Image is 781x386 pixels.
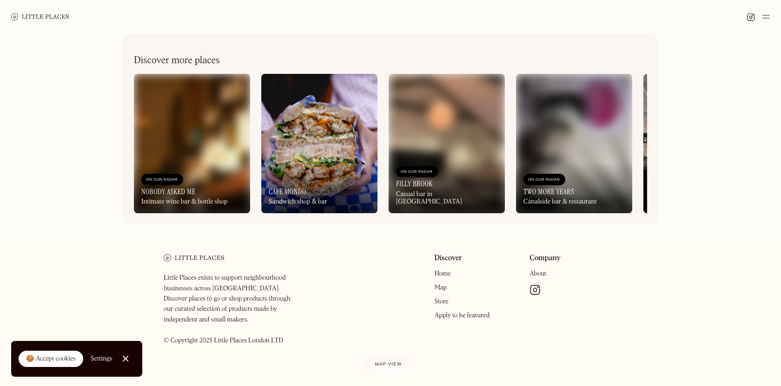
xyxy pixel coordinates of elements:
[434,284,447,291] a: Map
[91,355,113,362] div: Settings
[396,179,433,188] h3: Filly Brook
[434,254,462,263] a: Discover
[396,190,497,206] div: Casual bar in [GEOGRAPHIC_DATA]
[141,198,228,206] div: Intimate wine bar & bottle shop
[516,74,632,213] a: On Our RadarTwo More YearsCanalside bar & restaurant
[375,362,402,367] span: Map view
[164,273,300,346] p: Little Places exists to support neighbourhood businesses across [GEOGRAPHIC_DATA]. Discover place...
[26,354,76,364] div: 🍪 Accept cookies
[401,167,433,177] div: On Our Radar
[269,187,306,196] h3: Cafe Mondo
[134,55,220,66] h2: Discover more places
[269,198,327,206] div: Sandwich shop & bar
[19,351,83,367] a: 🍪 Accept cookies
[529,270,546,277] a: About
[146,175,179,184] div: On Our Radar
[364,354,413,375] a: Map view
[389,74,505,213] a: On Our RadarFilly BrookCasual bar in [GEOGRAPHIC_DATA]
[523,198,597,206] div: Canalside bar & restaurant
[91,348,113,369] a: Settings
[523,187,574,196] h3: Two More Years
[434,298,448,305] a: Store
[528,175,561,184] div: On Our Radar
[434,312,490,319] a: Apply to be featured
[529,254,561,263] a: Company
[643,74,760,213] a: Crispin at [PERSON_NAME]Modern European restaurant
[434,270,450,277] a: Home
[261,74,377,213] a: Cafe MondoSandwich shop & bar
[134,74,250,213] a: On Our RadarNobody Asked MeIntimate wine bar & bottle shop
[141,187,196,196] h3: Nobody Asked Me
[116,349,135,368] a: Close Cookie Popup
